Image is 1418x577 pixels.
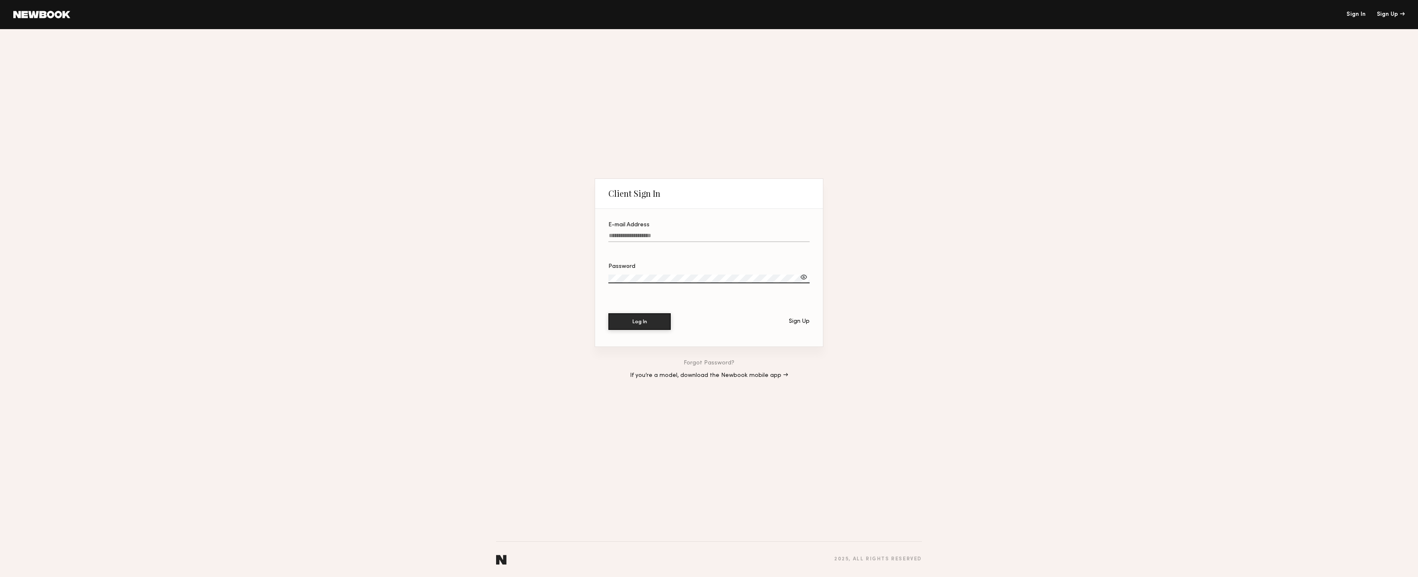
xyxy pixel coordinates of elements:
[608,313,671,330] button: Log In
[608,264,810,270] div: Password
[608,222,810,228] div: E-mail Address
[608,188,660,198] div: Client Sign In
[1346,12,1366,17] a: Sign In
[608,275,810,284] input: Password
[789,319,810,324] div: Sign Up
[1377,12,1405,17] div: Sign Up
[834,557,922,562] div: 2025 , all rights reserved
[630,373,788,379] a: If you’re a model, download the Newbook mobile app →
[608,233,810,242] input: E-mail Address
[684,360,734,366] a: Forgot Password?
